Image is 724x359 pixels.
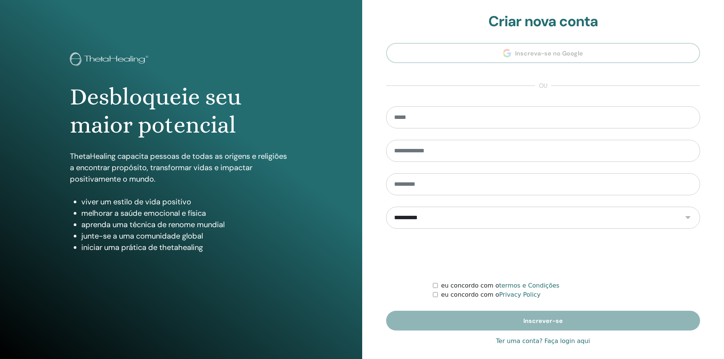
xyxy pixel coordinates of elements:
label: eu concordo com o [441,290,540,299]
li: viver um estilo de vida positivo [81,196,292,207]
label: eu concordo com o [441,281,559,290]
li: aprenda uma técnica de renome mundial [81,219,292,230]
li: junte-se a uma comunidade global [81,230,292,242]
a: Privacy Policy [499,291,540,298]
h2: Criar nova conta [386,13,700,30]
h1: Desbloqueie seu maior potencial [70,83,292,139]
li: melhorar a saúde emocional e física [81,207,292,219]
iframe: reCAPTCHA [485,240,601,270]
a: Ter uma conta? Faça login aqui [496,337,590,346]
span: ou [535,81,551,90]
a: termos e Condições [499,282,559,289]
li: iniciar uma prática de thetahealing [81,242,292,253]
p: ThetaHealing capacita pessoas de todas as origens e religiões a encontrar propósito, transformar ... [70,150,292,185]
